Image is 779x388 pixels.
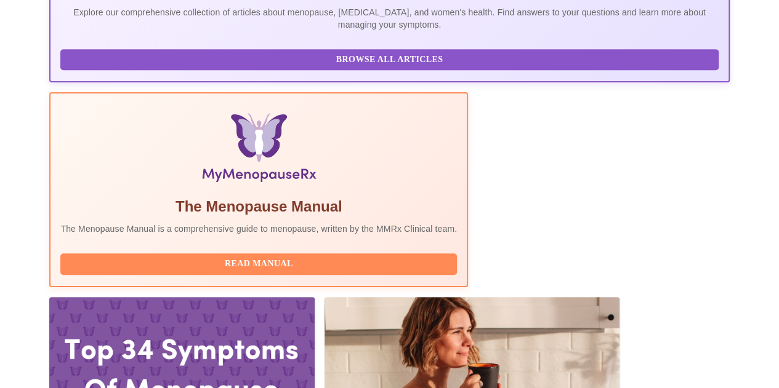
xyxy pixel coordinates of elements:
[60,197,457,216] h5: The Menopause Manual
[73,256,445,272] span: Read Manual
[60,223,457,235] p: The Menopause Manual is a comprehensive guide to menopause, written by the MMRx Clinical team.
[73,52,706,68] span: Browse All Articles
[60,258,460,268] a: Read Manual
[60,6,718,31] p: Explore our comprehensive collection of articles about menopause, [MEDICAL_DATA], and women's hea...
[60,49,718,71] button: Browse All Articles
[124,113,394,187] img: Menopause Manual
[60,253,457,275] button: Read Manual
[60,53,721,64] a: Browse All Articles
